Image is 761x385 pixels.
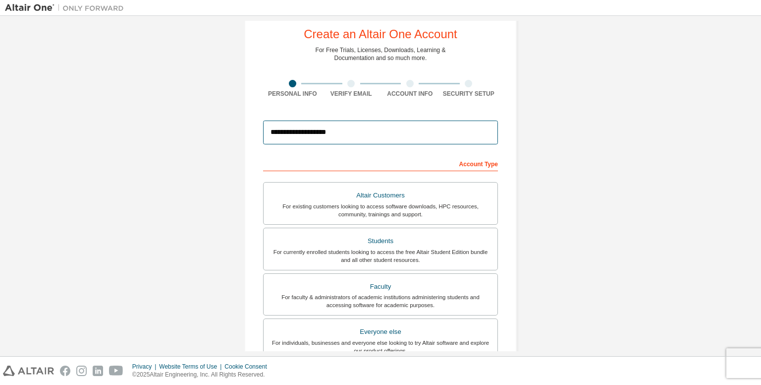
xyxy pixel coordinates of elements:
[439,90,498,98] div: Security Setup
[270,293,491,309] div: For faculty & administrators of academic institutions administering students and accessing softwa...
[270,339,491,355] div: For individuals, businesses and everyone else looking to try Altair software and explore our prod...
[263,155,498,171] div: Account Type
[3,366,54,376] img: altair_logo.svg
[60,366,70,376] img: facebook.svg
[316,46,446,62] div: For Free Trials, Licenses, Downloads, Learning & Documentation and so much more.
[270,280,491,294] div: Faculty
[132,371,273,379] p: © 2025 Altair Engineering, Inc. All Rights Reserved.
[322,90,381,98] div: Verify Email
[76,366,87,376] img: instagram.svg
[93,366,103,376] img: linkedin.svg
[5,3,129,13] img: Altair One
[159,363,224,371] div: Website Terms of Use
[270,325,491,339] div: Everyone else
[132,363,159,371] div: Privacy
[109,366,123,376] img: youtube.svg
[270,248,491,264] div: For currently enrolled students looking to access the free Altair Student Edition bundle and all ...
[380,90,439,98] div: Account Info
[263,90,322,98] div: Personal Info
[270,202,491,218] div: For existing customers looking to access software downloads, HPC resources, community, trainings ...
[304,28,457,40] div: Create an Altair One Account
[270,189,491,202] div: Altair Customers
[224,363,272,371] div: Cookie Consent
[270,234,491,248] div: Students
